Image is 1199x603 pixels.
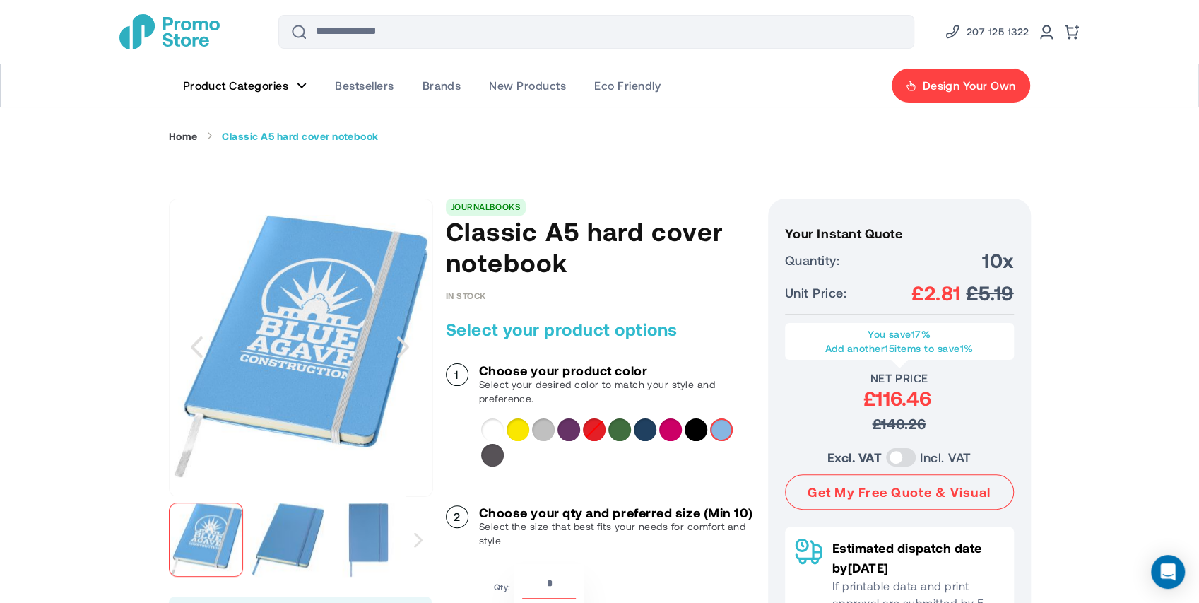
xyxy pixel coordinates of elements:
[169,503,243,577] img: 10618106_sp_y1_opbwdpv3ivzjebka.jpg
[331,503,406,577] img: 10618106_f1_0sfa2qqzcz9pzdjo.jpg
[967,23,1029,40] span: 207 125 1322
[119,14,220,49] a: store logo
[446,291,486,300] div: Availability
[832,538,1004,578] p: Estimated dispatch date by
[481,444,504,467] div: Twilight Grey
[405,496,431,584] div: Next
[446,291,486,300] span: In stock
[659,418,682,441] div: Magenta
[446,216,754,278] h1: Classic A5 hard cover notebook
[479,363,754,377] h3: Choose your product color
[422,78,461,93] span: Brands
[489,78,566,93] span: New Products
[982,247,1013,273] span: 10x
[792,327,1007,341] p: You save
[785,226,1014,240] h3: Your Instant Quote
[446,318,754,341] h2: Select your product options
[634,418,656,441] div: Navy
[170,215,432,478] img: 10618106_sp_y1_opbwdpv3ivzjebka.jpg
[885,342,894,354] span: 15
[481,418,504,441] div: White
[966,280,1013,305] span: £5.19
[785,411,1014,436] div: £140.26
[250,503,324,577] img: 10618106_4crienbnaffzvqhc.jpg
[507,418,529,441] div: Yellow
[375,199,432,496] div: Next
[532,418,555,441] div: Silver
[710,418,733,441] div: Light blue
[119,14,220,49] img: Promotional Merchandise
[959,342,973,354] span: 1%
[1151,555,1185,589] div: Open Intercom Messenger
[594,78,661,93] span: Eco Friendly
[479,505,754,520] h3: Choose your qty and preferred size (Min 10)
[479,377,754,406] p: Select your desired color to match your style and preference.
[785,283,846,303] span: Unit Price:
[557,418,580,441] div: Purple
[335,78,394,93] span: Bestsellers
[785,371,1014,385] div: Net Price
[944,23,1029,40] a: Phone
[792,341,1007,356] p: Add another items to save
[847,560,888,575] span: [DATE]
[920,447,971,467] label: Incl. VAT
[827,447,882,467] label: Excl. VAT
[451,201,521,211] a: JOURNALBOOKS
[183,78,289,93] span: Product Categories
[795,538,822,565] img: Delivery
[169,199,225,496] div: Previous
[785,250,839,270] span: Quantity:
[922,78,1015,93] span: Design Your Own
[169,130,198,143] a: Home
[583,418,606,441] div: Red
[608,418,631,441] div: Hunter green
[785,474,1014,510] button: Get My Free Quote & Visual
[911,280,960,305] span: £2.81
[911,328,931,340] span: 17%
[785,385,1010,411] div: £116.46
[222,130,378,143] strong: Classic A5 hard cover notebook
[479,520,754,548] p: Select the size that best fits your needs for comfort and style
[685,418,707,441] div: Black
